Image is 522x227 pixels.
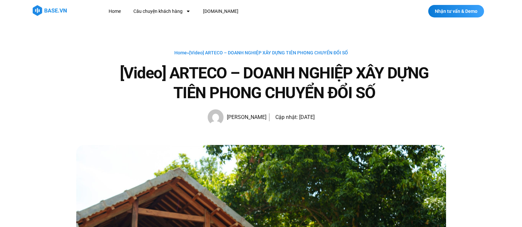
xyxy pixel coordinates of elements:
img: Picture of Hạnh Hoàng [208,109,224,125]
a: Home [174,50,187,55]
a: Home [104,5,126,17]
span: Cập nhật: [275,114,298,120]
h1: [Video] ARTECO – DOANH NGHIỆP XÂY DỰNG TIÊN PHONG CHUYỂN ĐỔI SỐ [103,63,446,103]
span: [Video] ARTECO – DOANH NGHIỆP XÂY DỰNG TIÊN PHONG CHUYỂN ĐỔI SỐ [189,50,348,55]
a: Nhận tư vấn & Demo [428,5,484,17]
a: Câu chuyện khách hàng [128,5,195,17]
span: Nhận tư vấn & Demo [435,9,477,14]
span: » [174,50,348,55]
nav: Menu [104,5,360,17]
time: [DATE] [299,114,315,120]
span: [PERSON_NAME] [224,113,266,122]
a: [DOMAIN_NAME] [198,5,243,17]
a: Picture of Hạnh Hoàng [PERSON_NAME] [208,109,266,125]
